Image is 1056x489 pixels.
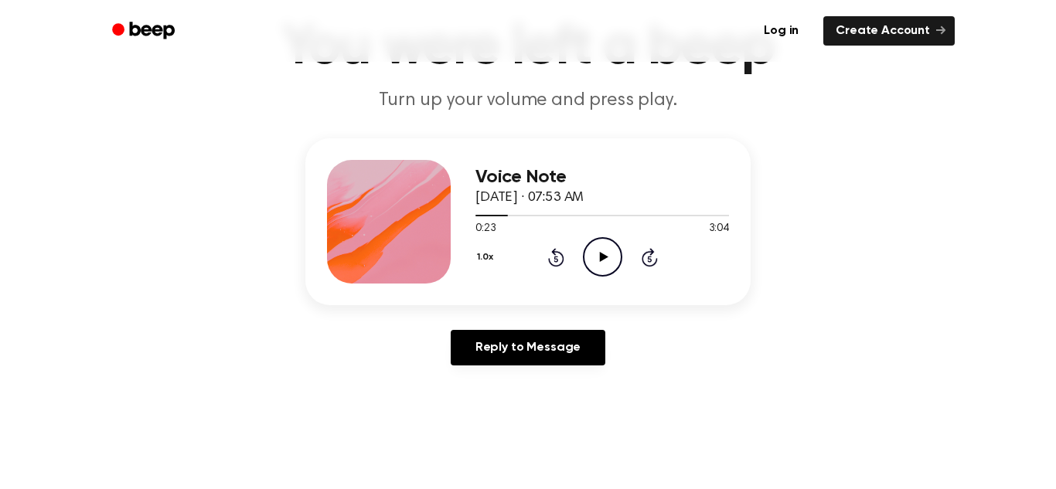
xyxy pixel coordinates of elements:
span: 0:23 [475,221,496,237]
span: [DATE] · 07:53 AM [475,191,584,205]
a: Reply to Message [451,330,605,365]
a: Create Account [823,16,955,46]
a: Beep [101,16,189,46]
span: 3:04 [709,221,729,237]
p: Turn up your volume and press play. [231,88,825,114]
a: Log in [748,13,814,49]
h3: Voice Note [475,167,729,188]
button: 1.0x [475,244,499,270]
